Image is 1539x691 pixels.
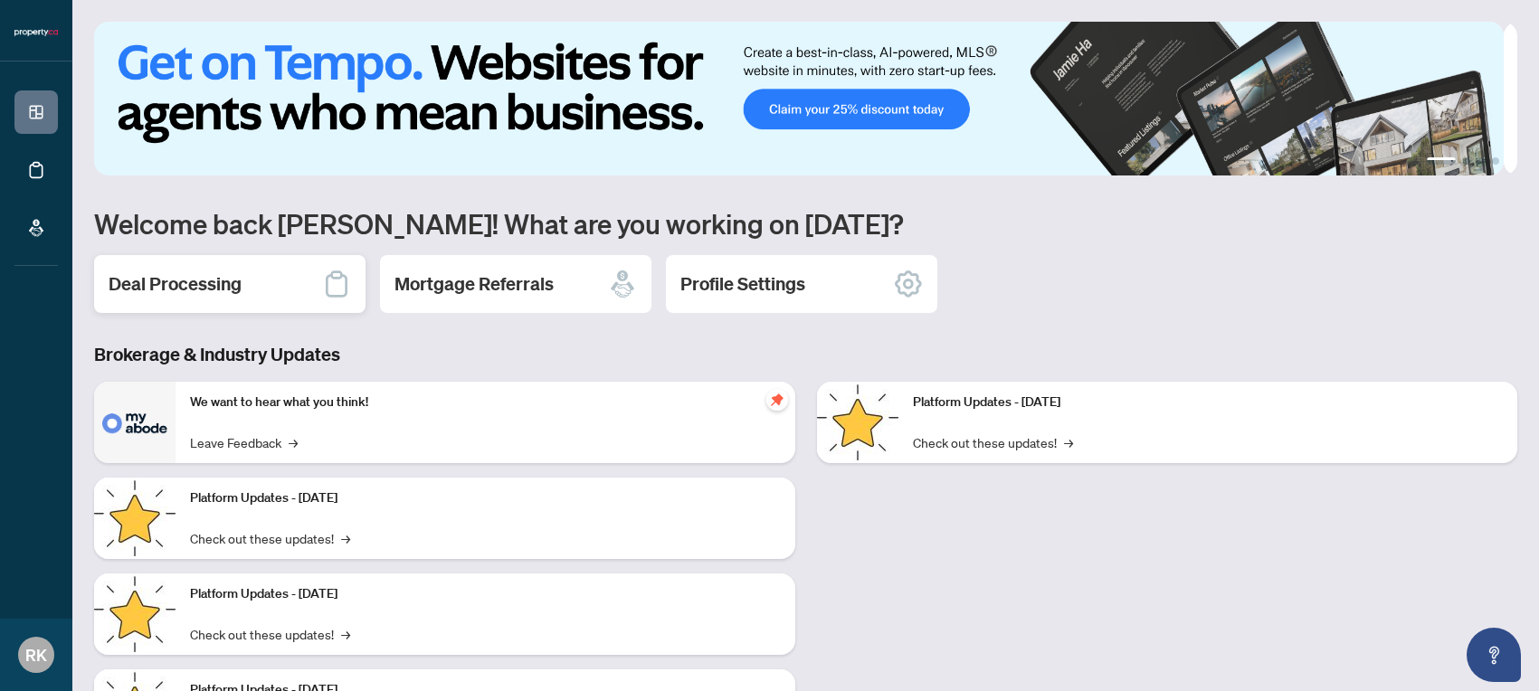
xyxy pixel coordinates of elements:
span: RK [25,642,47,667]
p: Platform Updates - [DATE] [190,488,781,508]
button: 4 [1492,157,1499,165]
button: Open asap [1467,628,1521,682]
button: 1 [1427,157,1456,165]
button: 3 [1477,157,1485,165]
img: logo [14,27,58,38]
h2: Profile Settings [680,271,805,297]
h1: Welcome back [PERSON_NAME]! What are you working on [DATE]? [94,206,1517,241]
a: Leave Feedback→ [190,432,298,452]
img: Platform Updates - July 21, 2025 [94,573,176,655]
img: Platform Updates - June 23, 2025 [817,382,898,463]
button: 2 [1463,157,1470,165]
p: We want to hear what you think! [190,393,781,412]
h2: Deal Processing [109,271,242,297]
p: Platform Updates - [DATE] [190,584,781,604]
img: We want to hear what you think! [94,382,176,463]
span: → [1064,432,1073,452]
span: pushpin [766,389,788,411]
span: → [289,432,298,452]
a: Check out these updates!→ [190,528,350,548]
p: Platform Updates - [DATE] [913,393,1504,412]
h3: Brokerage & Industry Updates [94,342,1517,367]
span: → [341,528,350,548]
span: → [341,624,350,644]
h2: Mortgage Referrals [394,271,554,297]
img: Slide 0 [94,22,1504,175]
a: Check out these updates!→ [190,624,350,644]
img: Platform Updates - September 16, 2025 [94,478,176,559]
a: Check out these updates!→ [913,432,1073,452]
